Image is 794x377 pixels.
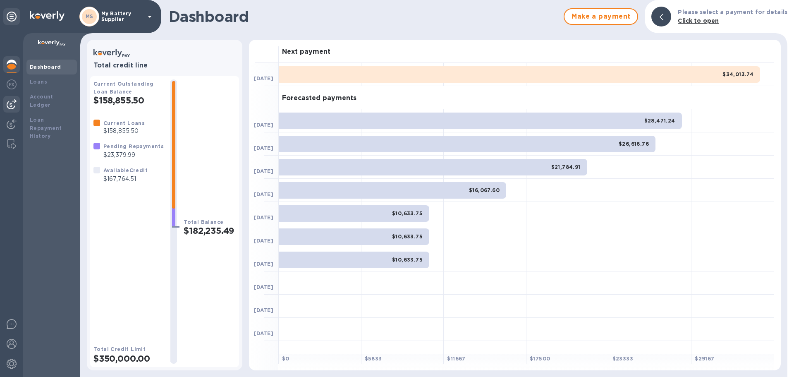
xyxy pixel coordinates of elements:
[678,17,719,24] b: Click to open
[103,175,148,183] p: $167,764.51
[103,151,164,159] p: $23,379.99
[254,238,273,244] b: [DATE]
[93,95,164,106] h2: $158,855.50
[254,191,273,197] b: [DATE]
[365,355,382,362] b: $ 5833
[644,118,675,124] b: $28,471.24
[103,167,148,173] b: Available Credit
[722,71,753,77] b: $34,013.74
[93,62,236,70] h3: Total credit line
[282,94,356,102] h3: Forecasted payments
[93,346,146,352] b: Total Credit Limit
[571,12,631,22] span: Make a payment
[30,117,62,139] b: Loan Repayment History
[169,8,560,25] h1: Dashboard
[678,9,787,15] b: Please select a payment for details
[254,307,273,313] b: [DATE]
[254,330,273,336] b: [DATE]
[103,127,145,135] p: $158,855.50
[254,214,273,221] b: [DATE]
[30,94,53,108] b: Account Ledger
[612,355,633,362] b: $ 23333
[103,120,145,126] b: Current Loans
[469,187,500,193] b: $16,067.60
[254,168,273,174] b: [DATE]
[254,122,273,128] b: [DATE]
[254,145,273,151] b: [DATE]
[254,261,273,267] b: [DATE]
[103,143,164,149] b: Pending Repayments
[564,8,638,25] button: Make a payment
[530,355,550,362] b: $ 17500
[392,233,423,240] b: $10,633.75
[392,257,423,263] b: $10,633.75
[254,284,273,290] b: [DATE]
[392,210,423,216] b: $10,633.75
[7,79,17,89] img: Foreign exchange
[184,226,236,236] h2: $182,235.49
[30,11,65,21] img: Logo
[254,75,273,82] b: [DATE]
[695,355,714,362] b: $ 29167
[93,353,164,364] h2: $350,000.00
[30,79,47,85] b: Loans
[184,219,223,225] b: Total Balance
[551,164,581,170] b: $21,784.91
[282,48,330,56] h3: Next payment
[30,64,61,70] b: Dashboard
[86,13,93,19] b: MS
[3,8,20,25] div: Unpin categories
[282,355,289,362] b: $ 0
[101,11,143,22] p: My Battery Supplier
[93,81,154,95] b: Current Outstanding Loan Balance
[619,141,649,147] b: $26,616.76
[447,355,465,362] b: $ 11667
